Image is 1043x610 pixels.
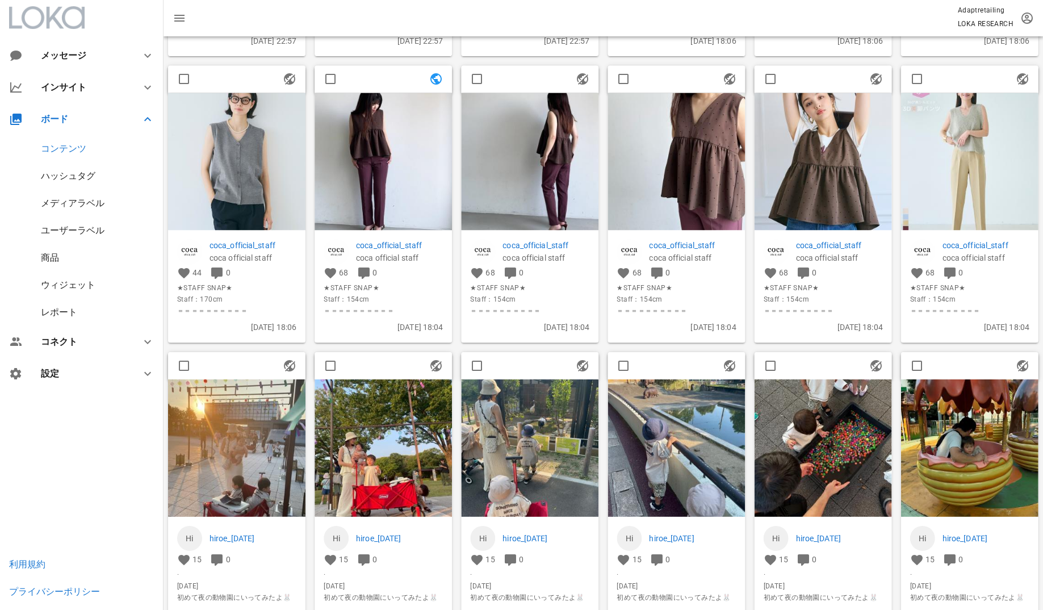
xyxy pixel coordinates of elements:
span: Staff：154cm [470,294,589,306]
a: coca_official_staff [796,240,883,252]
span: 0 [958,269,963,278]
p: [DATE] 18:04 [324,321,443,334]
p: hiroe_1212 [943,532,1029,545]
a: coca_official_staff [649,240,736,252]
p: [DATE] 18:06 [910,35,1029,47]
p: hiroe_1212 [210,532,296,545]
p: hiroe_1212 [796,532,883,545]
div: インサイト [41,82,127,93]
p: hiroe_1212 [356,532,443,545]
img: coca_official_staff [470,240,495,265]
span: Staff：154cm [324,294,443,306]
span: Hi [910,526,935,551]
p: Adaptretailing [958,5,1013,16]
span: 15 [925,555,935,564]
img: coca_official_staff [324,240,349,265]
span: ★STAFF SNAP★ [617,283,736,294]
a: coca_official_staff [356,240,443,252]
div: コネクト [41,336,127,347]
a: hiroe_[DATE] [943,532,1029,545]
p: coca official staff [796,252,883,265]
p: [DATE] 18:06 [177,321,296,334]
span: [DATE] [764,580,883,592]
span: · [470,569,589,580]
img: 1480067539442097_18070774523132517_2778864165107570330_n.jpg [755,93,892,230]
span: 0 [519,269,523,278]
img: 1480097539446265_18233735803288086_5434598510481970519_n.jpg [461,379,598,517]
img: 1480068539546621_18070774514132517_8830697584634493453_n.jpg [901,93,1038,230]
a: coca_official_staff [943,240,1029,252]
span: 68 [925,269,935,278]
img: coca_official_staff [910,240,935,265]
a: coca_official_staff [502,240,589,252]
span: [DATE] [177,580,296,592]
span: [DATE] [324,580,443,592]
span: 68 [485,269,495,278]
a: 商品 [41,252,59,263]
a: プライバシーポリシー [9,586,100,597]
span: 44 [192,269,202,278]
a: Hi [470,526,495,551]
p: hiroe_1212 [649,532,736,545]
span: 0 [519,555,523,564]
span: ＝＝＝＝＝＝＝＝＝＝ [764,306,883,317]
p: coca official staff [502,252,589,265]
p: coca official staff [356,252,443,265]
p: LOKA RESEARCH [958,18,1013,30]
img: coca_official_staff [764,240,789,265]
span: Hi [324,526,349,551]
span: Hi [764,526,789,551]
span: 0 [226,555,231,564]
a: Hi [617,526,642,551]
span: ★STAFF SNAP★ [177,283,296,294]
p: [DATE] 18:04 [617,321,736,334]
span: [DATE] [910,580,1029,592]
p: [DATE] 18:06 [617,35,736,47]
p: [DATE] 22:57 [470,35,589,47]
span: Staff：170cm [177,294,296,306]
a: hiroe_[DATE] [649,532,736,545]
img: 1480094540123650_18233735794288086_3130975620676484989_n.jpg [315,379,452,517]
span: [DATE] [617,580,736,592]
img: 1480093539426838_18233735785288086_5177360529033907295_n.jpg [168,379,305,517]
span: · [617,569,736,580]
span: · [324,569,443,580]
span: 15 [632,555,642,564]
a: ハッシュタグ [41,170,95,181]
img: coca_official_staff [617,240,642,265]
span: ＝＝＝＝＝＝＝＝＝＝ [910,306,1029,317]
span: 68 [339,269,348,278]
img: 1480062539962721_18070774646132517_2967896350331353735_n.jpg [168,93,305,230]
img: 1480064539460062_18070774487132517_89089614698284482_n.jpg [315,93,452,230]
span: 0 [958,555,963,564]
div: ウィジェット [41,279,95,290]
a: hiroe_[DATE] [210,532,296,545]
span: · [177,569,296,580]
span: 0 [812,555,816,564]
a: ユーザーラベル [41,225,104,236]
a: 利用規約 [9,559,45,570]
span: ＝＝＝＝＝＝＝＝＝＝ [617,306,736,317]
div: コンテンツ [41,143,86,154]
span: 68 [779,269,788,278]
span: ＝＝＝＝＝＝＝＝＝＝ [177,306,296,317]
span: 0 [812,269,816,278]
span: ★STAFF SNAP★ [324,283,443,294]
span: ★STAFF SNAP★ [764,283,883,294]
span: ★STAFF SNAP★ [470,283,589,294]
p: [DATE] 18:04 [910,321,1029,334]
span: 0 [226,269,231,278]
a: メディアラベル [41,198,104,208]
span: Hi [177,526,202,551]
a: レポート [41,307,77,317]
div: ボード [41,114,127,124]
span: Staff：154cm [764,294,883,306]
